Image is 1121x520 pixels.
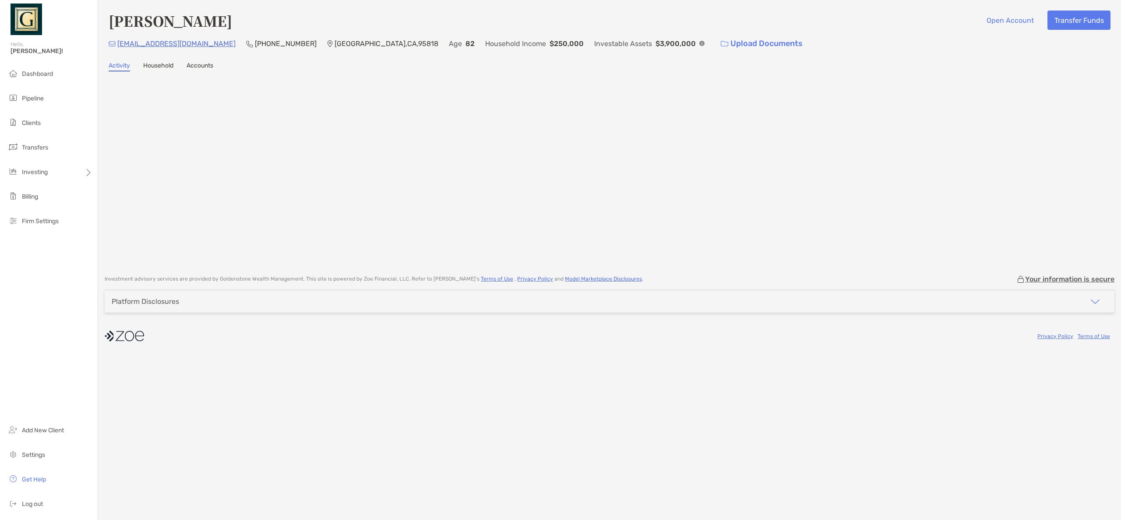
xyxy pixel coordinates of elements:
a: Activity [109,62,130,71]
button: Open Account [980,11,1040,30]
p: Investable Assets [594,38,652,49]
img: Phone Icon [246,40,253,47]
img: firm-settings icon [8,215,18,226]
a: Upload Documents [715,34,808,53]
p: Investment advisory services are provided by Goldenstone Wealth Management . This site is powered... [105,276,643,282]
img: Email Icon [109,41,116,46]
span: [PERSON_NAME]! [11,47,92,55]
span: Add New Client [22,427,64,434]
span: Transfers [22,144,48,151]
span: Billing [22,193,38,200]
img: settings icon [8,449,18,459]
img: company logo [105,326,144,346]
span: Clients [22,119,41,127]
img: clients icon [8,117,18,128]
img: investing icon [8,166,18,177]
img: billing icon [8,191,18,201]
p: Household Income [485,38,546,49]
span: Investing [22,168,48,176]
h4: [PERSON_NAME] [109,11,232,31]
div: Platform Disclosures [112,297,179,306]
span: Dashboard [22,70,53,78]
img: Location Icon [327,40,333,47]
img: dashboard icon [8,68,18,78]
p: $250,000 [550,38,584,49]
a: Privacy Policy [517,276,553,282]
img: icon arrow [1090,296,1100,307]
p: Age [449,38,462,49]
button: Transfer Funds [1047,11,1110,30]
p: [EMAIL_ADDRESS][DOMAIN_NAME] [117,38,236,49]
span: Get Help [22,476,46,483]
span: Pipeline [22,95,44,102]
span: Log out [22,500,43,508]
img: add_new_client icon [8,424,18,435]
span: Settings [22,451,45,459]
img: Info Icon [699,41,705,46]
p: Your information is secure [1025,275,1114,283]
a: Privacy Policy [1037,333,1073,339]
a: Terms of Use [481,276,513,282]
p: [PHONE_NUMBER] [255,38,317,49]
img: pipeline icon [8,93,18,103]
img: logout icon [8,498,18,509]
a: Accounts [187,62,213,71]
a: Model Marketplace Disclosures [565,276,642,282]
span: Firm Settings [22,217,59,225]
img: button icon [721,41,728,47]
p: [GEOGRAPHIC_DATA] , CA , 95818 [335,38,438,49]
a: Household [143,62,173,71]
img: Zoe Logo [11,4,42,35]
a: Terms of Use [1078,333,1110,339]
img: transfers icon [8,142,18,152]
p: $3,900,000 [656,38,696,49]
img: get-help icon [8,474,18,484]
p: 82 [465,38,475,49]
